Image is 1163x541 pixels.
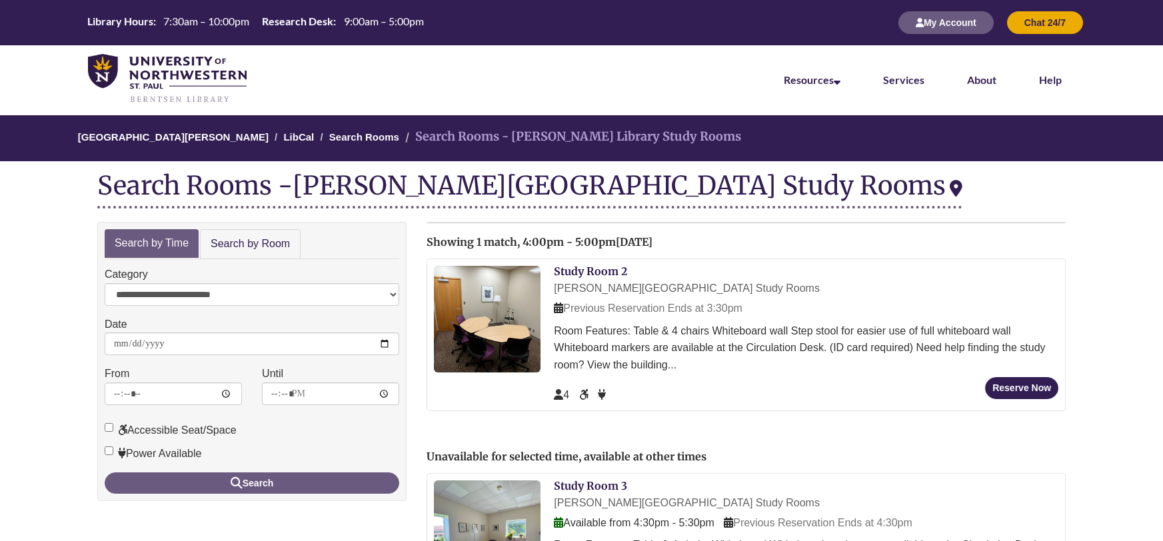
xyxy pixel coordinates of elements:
li: Search Rooms - [PERSON_NAME] Library Study Rooms [402,127,741,147]
a: Help [1039,73,1062,86]
span: The capacity of this space [554,389,569,400]
div: [PERSON_NAME][GEOGRAPHIC_DATA] Study Rooms [554,280,1058,297]
a: Services [883,73,924,86]
a: My Account [898,17,994,28]
button: Reserve Now [985,377,1058,399]
span: , 4:00pm - 5:00pm[DATE] [517,235,652,249]
a: Search by Time [105,229,199,258]
a: Hours Today [82,14,429,31]
label: Accessible Seat/Space [105,422,237,439]
h2: Showing 1 match [427,237,1066,249]
a: Search by Room [200,229,301,259]
div: Search Rooms - [97,171,962,209]
a: Study Room 3 [554,479,627,492]
a: Chat 24/7 [1007,17,1083,28]
input: Accessible Seat/Space [105,423,113,432]
a: About [967,73,996,86]
span: Power Available [598,389,606,400]
span: Previous Reservation Ends at 3:30pm [554,302,742,314]
div: [PERSON_NAME][GEOGRAPHIC_DATA] Study Rooms [554,494,1058,512]
a: LibCal [283,131,314,143]
img: UNWSP Library Logo [88,54,247,104]
a: Study Room 2 [554,265,627,278]
label: Until [262,365,283,382]
input: Power Available [105,446,113,455]
label: Date [105,316,127,333]
th: Research Desk: [257,14,338,29]
label: Power Available [105,445,202,462]
span: Available from 4:30pm - 5:30pm [554,517,714,528]
label: Category [105,266,148,283]
span: 9:00am – 5:00pm [344,15,424,27]
button: My Account [898,11,994,34]
label: From [105,365,129,382]
span: 7:30am – 10:00pm [163,15,249,27]
a: Search Rooms [329,131,399,143]
button: Search [105,472,399,494]
span: Previous Reservation Ends at 4:30pm [724,517,912,528]
table: Hours Today [82,14,429,30]
button: Chat 24/7 [1007,11,1083,34]
h2: Unavailable for selected time, available at other times [427,451,1066,463]
nav: Breadcrumb [97,115,1066,161]
span: Accessible Seat/Space [579,389,591,400]
th: Library Hours: [82,14,158,29]
div: Room Features: Table & 4 chairs Whiteboard wall Step stool for easier use of full whiteboard wall... [554,322,1058,374]
div: [PERSON_NAME][GEOGRAPHIC_DATA] Study Rooms [293,169,962,201]
a: [GEOGRAPHIC_DATA][PERSON_NAME] [78,131,269,143]
a: Resources [784,73,840,86]
img: Study Room 2 [434,266,541,372]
